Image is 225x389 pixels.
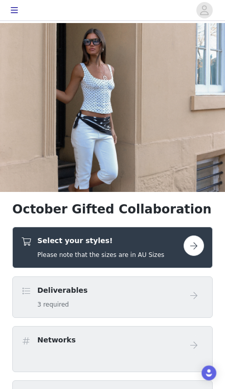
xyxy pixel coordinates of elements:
[199,2,209,18] div: avatar
[37,335,76,345] h4: Networks
[37,250,164,260] h5: Please note that the sizes are in AU Sizes
[12,326,213,372] div: Networks
[12,200,213,219] h1: October Gifted Collaboration
[12,276,213,318] div: Deliverables
[37,300,87,309] h5: 3 required
[12,227,213,268] div: Select your styles!
[37,235,164,246] h4: Select your styles!
[37,285,87,296] h4: Deliverables
[201,365,216,380] div: Open Intercom Messenger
